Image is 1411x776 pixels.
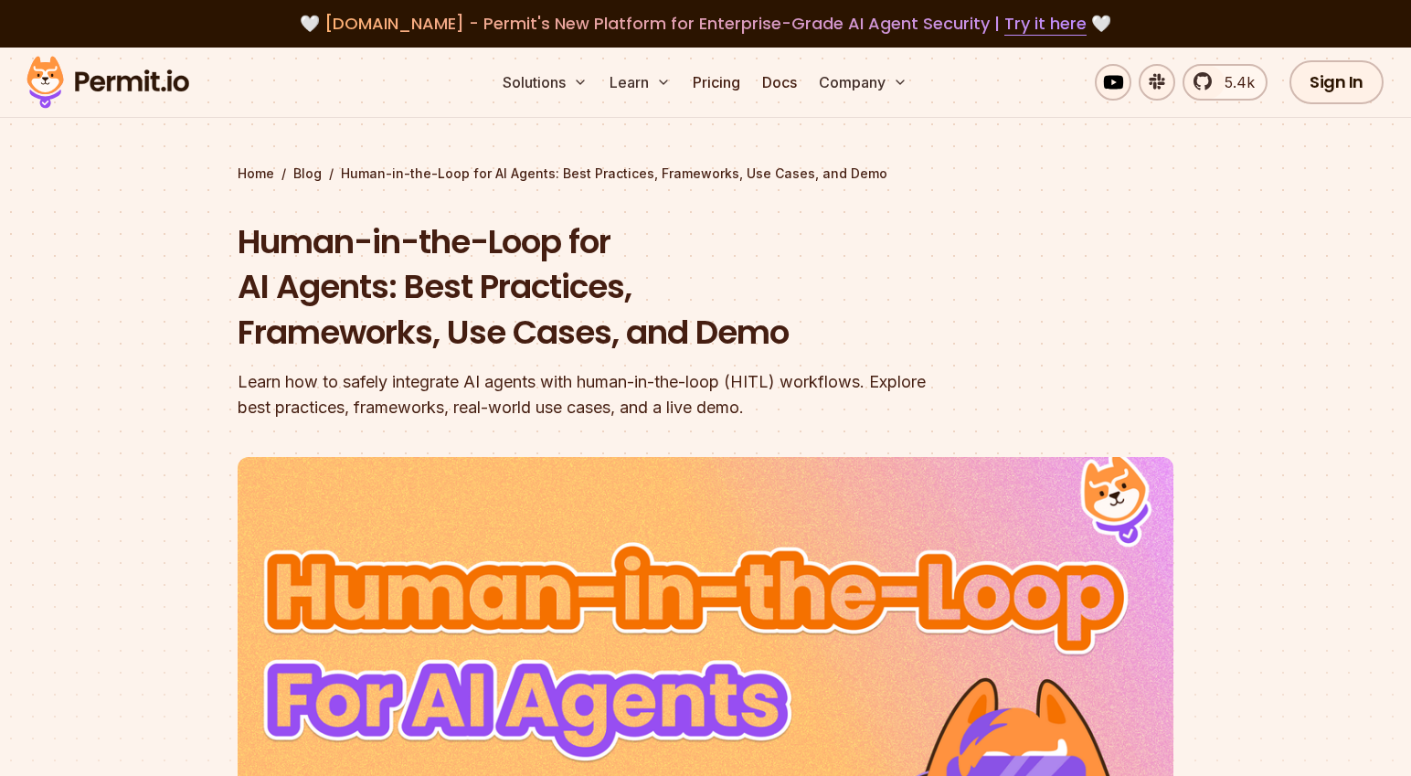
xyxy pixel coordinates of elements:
span: [DOMAIN_NAME] - Permit's New Platform for Enterprise-Grade AI Agent Security | [324,12,1087,35]
img: Permit logo [18,51,197,113]
div: 🤍 🤍 [44,11,1367,37]
a: Blog [293,165,322,183]
button: Learn [602,64,678,101]
button: Solutions [495,64,595,101]
div: Learn how to safely integrate AI agents with human-in-the-loop (HITL) workflows. Explore best pra... [238,369,939,420]
a: Docs [755,64,804,101]
a: Try it here [1004,12,1087,36]
button: Company [812,64,915,101]
span: 5.4k [1214,71,1255,93]
a: 5.4k [1183,64,1268,101]
div: / / [238,165,1173,183]
h1: Human-in-the-Loop for AI Agents: Best Practices, Frameworks, Use Cases, and Demo [238,219,939,356]
a: Pricing [685,64,748,101]
a: Home [238,165,274,183]
a: Sign In [1289,60,1384,104]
